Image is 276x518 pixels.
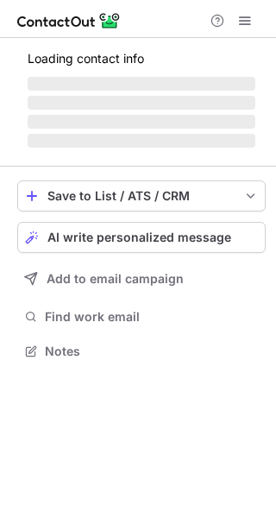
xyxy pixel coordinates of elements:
p: Loading contact info [28,52,255,66]
span: Notes [45,344,259,359]
button: Find work email [17,305,266,329]
button: save-profile-one-click [17,180,266,212]
span: ‌ [28,96,255,110]
button: Add to email campaign [17,263,266,294]
span: Add to email campaign [47,272,184,286]
span: ‌ [28,77,255,91]
div: Save to List / ATS / CRM [47,189,235,203]
span: ‌ [28,115,255,129]
span: Find work email [45,309,259,325]
button: AI write personalized message [17,222,266,253]
img: ContactOut v5.3.10 [17,10,121,31]
span: AI write personalized message [47,231,231,244]
button: Notes [17,339,266,363]
span: ‌ [28,134,255,148]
